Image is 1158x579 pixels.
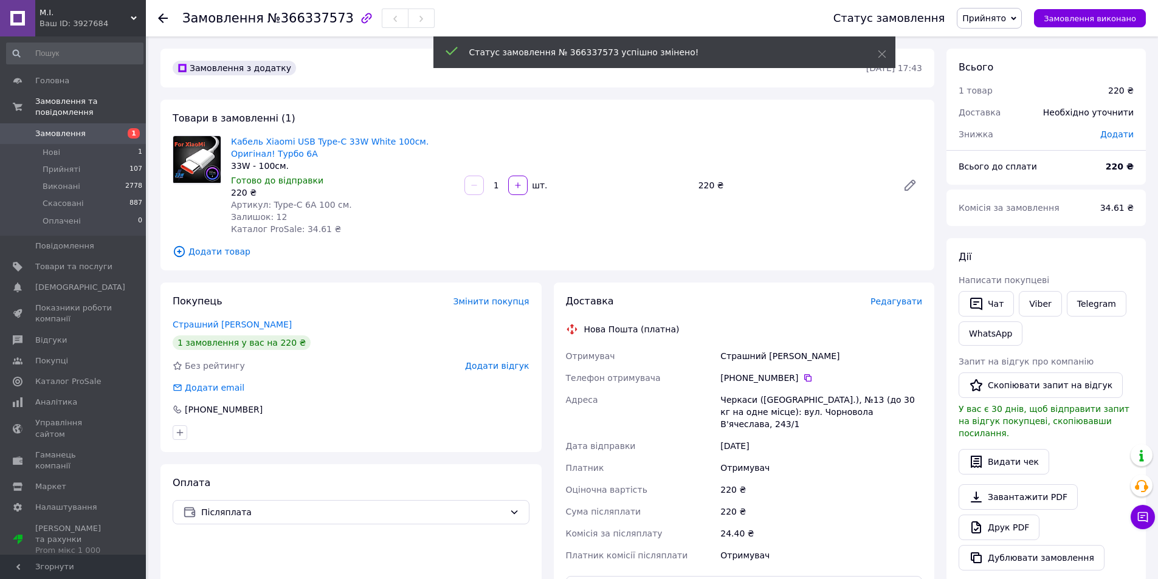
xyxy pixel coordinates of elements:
button: Видати чек [959,449,1049,475]
a: Завантажити PDF [959,484,1078,510]
div: Черкаси ([GEOGRAPHIC_DATA].), №13 (до 30 кг на одне місце): вул. Чорновола В'ячеслава, 243/1 [718,389,925,435]
span: 2778 [125,181,142,192]
img: Кабель Xiaomi USB Type-C 33W White 100см. Оригінал! Турбо 6A [173,136,221,183]
button: Замовлення виконано [1034,9,1146,27]
span: Повідомлення [35,241,94,252]
span: Налаштування [35,502,97,513]
input: Пошук [6,43,143,64]
div: 220 ₴ [231,187,455,199]
div: Статус замовлення [833,12,945,24]
div: 220 ₴ [718,501,925,522]
span: Показники роботи компанії [35,303,112,324]
span: Платник [566,463,604,473]
span: Змінити покупця [453,296,529,306]
span: Доставка [566,295,614,307]
span: [DEMOGRAPHIC_DATA] [35,282,125,293]
span: Покупці [35,355,68,366]
span: Написати покупцеві [959,275,1049,285]
span: Адреса [566,395,598,405]
b: 220 ₴ [1106,162,1134,171]
div: 33W - 100см. [231,160,455,172]
span: Без рейтингу [185,361,245,371]
div: Отримувач [718,544,925,566]
span: Всього [959,61,993,73]
div: Нова Пошта (платна) [581,323,683,335]
span: Замовлення виконано [1044,14,1136,23]
span: Артикул: Type-C 6A 100 см. [231,200,352,210]
a: Кабель Xiaomi USB Type-C 33W White 100см. Оригінал! Турбо 6A [231,137,429,159]
span: Маркет [35,481,66,492]
div: Статус замовлення № 366337573 успішно змінено! [469,46,847,58]
span: Замовлення [35,128,86,139]
span: Редагувати [870,296,922,306]
span: Товари в замовленні (1) [173,112,295,124]
span: Оплачені [43,216,81,227]
span: Залишок: 12 [231,212,287,222]
span: Нові [43,147,60,158]
a: WhatsApp [959,321,1022,346]
a: Друк PDF [959,515,1039,540]
div: 1 замовлення у вас на 220 ₴ [173,335,311,350]
button: Чат з покупцем [1131,505,1155,529]
span: Головна [35,75,69,86]
span: Комісія за замовлення [959,203,1060,213]
span: М.І. [40,7,131,18]
span: Аналітика [35,397,77,408]
div: [PHONE_NUMBER] [184,403,264,416]
div: Повернутися назад [158,12,168,24]
a: Страшний [PERSON_NAME] [173,320,292,329]
a: Редагувати [898,173,922,197]
span: Доставка [959,108,1001,117]
div: Отримувач [718,457,925,479]
span: Виконані [43,181,80,192]
span: Управління сайтом [35,417,112,439]
span: 0 [138,216,142,227]
button: Дублювати замовлення [959,545,1105,570]
span: Знижка [959,129,993,139]
span: Додати товар [173,245,922,258]
span: Товари та послуги [35,261,112,272]
div: шт. [529,179,548,191]
span: Післяплата [201,505,505,519]
span: Додати відгук [465,361,529,371]
div: [PHONE_NUMBER] [720,372,922,384]
span: 1 [138,147,142,158]
span: 107 [129,164,142,175]
span: Відгуки [35,335,67,346]
span: Прийняті [43,164,80,175]
span: №366337573 [267,11,354,26]
span: Платник комісії післяплати [566,550,688,560]
span: 887 [129,198,142,209]
div: Замовлення з додатку [173,61,296,75]
span: Каталог ProSale [35,376,101,387]
a: Telegram [1067,291,1126,317]
span: Гаманець компанії [35,450,112,471]
span: 1 [128,128,140,139]
a: Viber [1019,291,1061,317]
span: Дата відправки [566,441,636,451]
button: Скопіювати запит на відгук [959,372,1123,398]
button: Чат [959,291,1014,317]
div: 220 ₴ [718,479,925,501]
div: Додати email [184,382,246,394]
span: Телефон отримувача [566,373,661,383]
div: [DATE] [718,435,925,457]
span: Скасовані [43,198,84,209]
span: Каталог ProSale: 34.61 ₴ [231,224,341,234]
div: Ваш ID: 3927684 [40,18,146,29]
span: Оціночна вартість [566,485,647,495]
div: Страшний [PERSON_NAME] [718,345,925,367]
div: Prom мікс 1 000 [35,545,112,556]
div: 24.40 ₴ [718,522,925,544]
span: Дії [959,251,971,262]
span: Отримувач [566,351,615,361]
div: 220 ₴ [1108,84,1134,97]
div: 220 ₴ [694,177,893,194]
div: Необхідно уточнити [1036,99,1141,126]
span: 34.61 ₴ [1100,203,1134,213]
span: Прийнято [962,13,1006,23]
span: Готово до відправки [231,176,323,185]
span: Сума післяплати [566,507,641,516]
span: Замовлення та повідомлення [35,96,146,118]
span: 1 товар [959,86,993,95]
